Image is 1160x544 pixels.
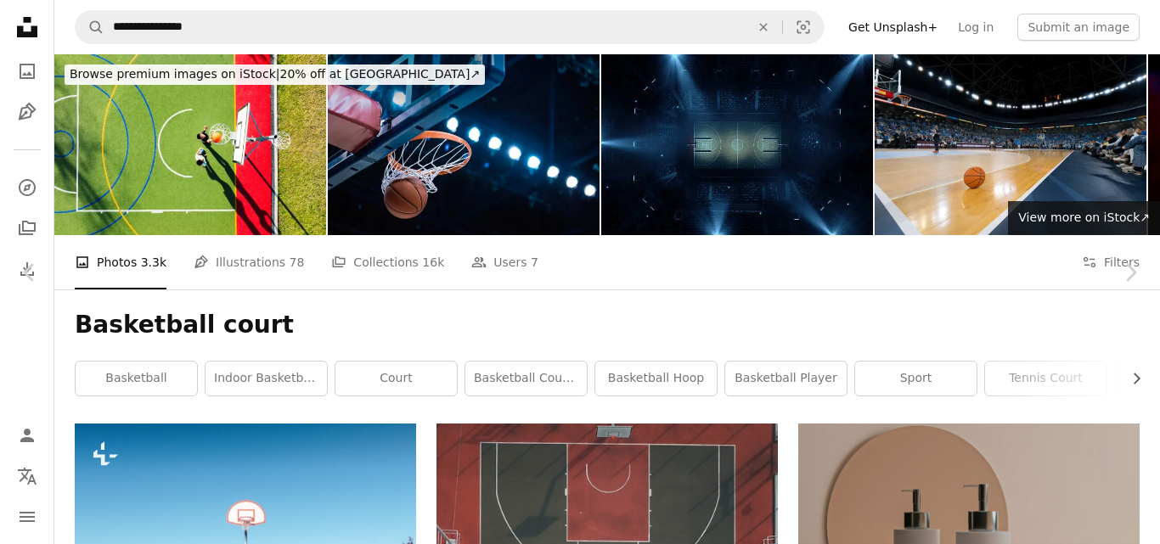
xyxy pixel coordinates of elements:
[838,14,948,41] a: Get Unsplash+
[10,95,44,129] a: Illustrations
[75,10,825,44] form: Find visuals sitewide
[471,235,538,289] a: Users 7
[531,253,538,272] span: 7
[75,310,1140,340] h1: Basketball court
[465,362,587,395] a: basketball court indoor
[1008,201,1160,235] a: View more on iStock↗
[725,362,847,395] a: basketball player
[601,54,873,235] img: Basketball arena
[1082,235,1140,289] button: Filters
[206,362,327,395] a: indoor basketball court
[948,14,1004,41] a: Log in
[10,171,44,205] a: Explore
[595,362,717,395] a: basketball hoop
[10,459,44,493] button: Language
[985,362,1107,395] a: tennis court
[875,54,1146,235] img: Basketball on court
[194,235,304,289] a: Illustrations 78
[335,362,457,395] a: court
[855,362,977,395] a: sport
[70,67,480,81] span: 20% off at [GEOGRAPHIC_DATA] ↗
[331,235,444,289] a: Collections 16k
[10,54,44,88] a: Photos
[422,253,444,272] span: 16k
[328,54,600,235] img: Basketball scoring a basket as it goes through the hoop
[1121,362,1140,395] button: scroll list to the right
[1018,210,1150,224] span: View more on iStock ↗
[10,418,44,452] a: Log in / Sign up
[1017,14,1140,41] button: Submit an image
[76,362,197,395] a: basketball
[76,11,104,43] button: Search Unsplash
[783,11,824,43] button: Visual search
[10,500,44,534] button: Menu
[290,253,305,272] span: 78
[54,54,495,95] a: Browse premium images on iStock|20% off at [GEOGRAPHIC_DATA]↗
[1101,191,1160,354] a: Next
[745,11,782,43] button: Clear
[54,54,326,235] img: Competitive siblings playing basket ball, recreational pursuit.
[70,67,279,81] span: Browse premium images on iStock |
